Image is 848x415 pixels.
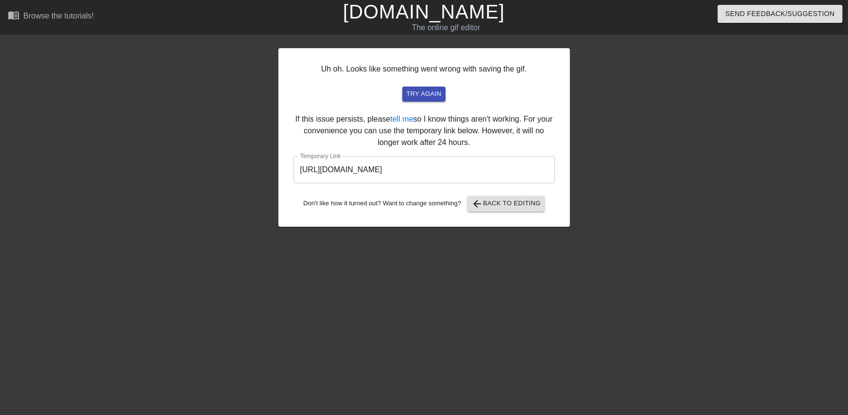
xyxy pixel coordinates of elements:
[718,5,843,23] button: Send Feedback/Suggestion
[23,12,94,20] div: Browse the tutorials!
[471,198,483,210] span: arrow_back
[467,196,545,212] button: Back to Editing
[294,196,555,212] div: Don't like how it turned out? Want to change something?
[471,198,541,210] span: Back to Editing
[406,89,441,100] span: try again
[294,156,555,183] input: bare
[343,1,505,22] a: [DOMAIN_NAME]
[726,8,835,20] span: Send Feedback/Suggestion
[278,48,570,227] div: Uh oh. Looks like something went wrong with saving the gif. If this issue persists, please so I k...
[8,9,94,24] a: Browse the tutorials!
[390,115,413,123] a: tell me
[8,9,19,21] span: menu_book
[402,87,445,102] button: try again
[288,22,605,34] div: The online gif editor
